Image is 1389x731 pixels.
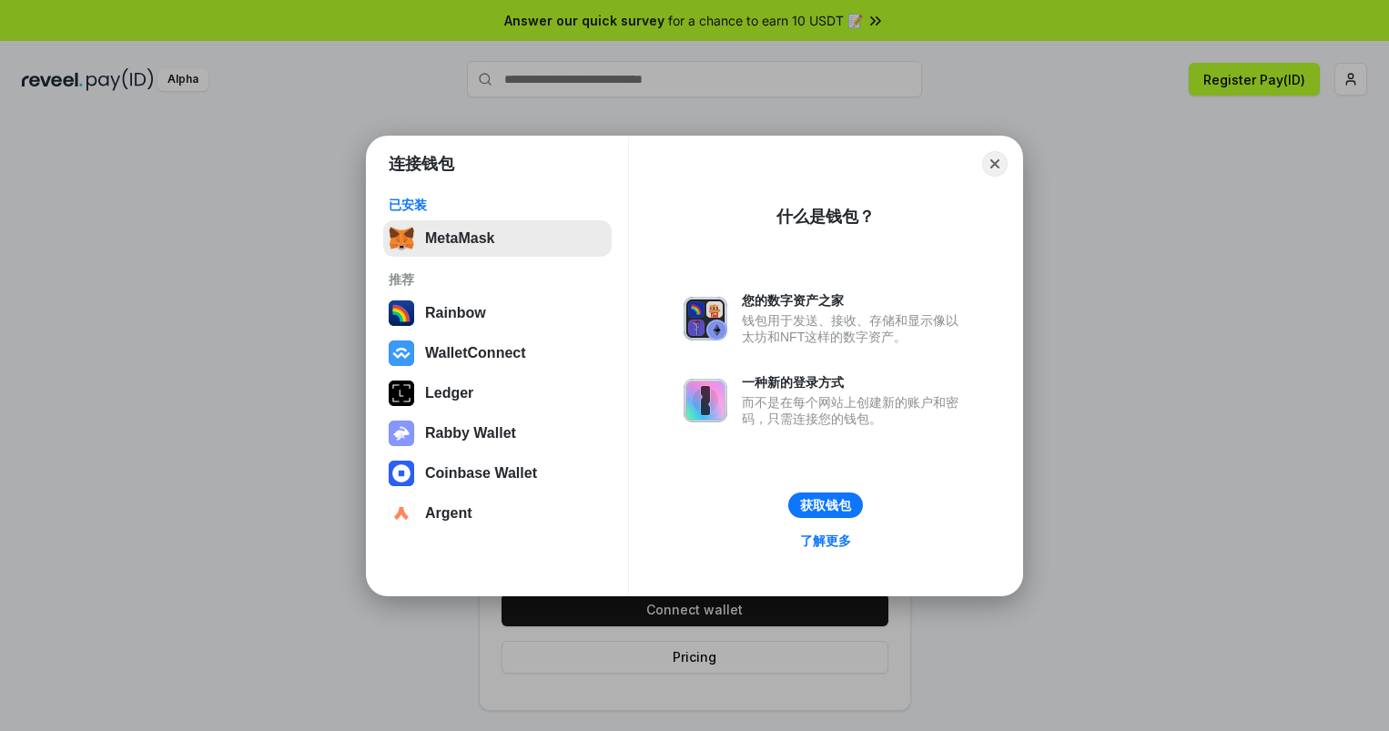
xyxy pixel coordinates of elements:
div: 获取钱包 [800,497,851,513]
div: Rainbow [425,305,486,321]
button: Argent [383,495,612,532]
img: svg+xml,%3Csvg%20xmlns%3D%22http%3A%2F%2Fwww.w3.org%2F2000%2Fsvg%22%20width%3D%2228%22%20height%3... [389,381,414,406]
div: 一种新的登录方式 [742,374,968,391]
button: 获取钱包 [788,492,863,518]
div: 什么是钱包？ [776,206,875,228]
button: Rabby Wallet [383,415,612,452]
button: Close [982,151,1008,177]
div: MetaMask [425,230,494,247]
div: 推荐 [389,271,606,288]
img: svg+xml,%3Csvg%20xmlns%3D%22http%3A%2F%2Fwww.w3.org%2F2000%2Fsvg%22%20fill%3D%22none%22%20viewBox... [684,297,727,340]
button: Rainbow [383,295,612,331]
div: 了解更多 [800,533,851,549]
div: Coinbase Wallet [425,465,537,482]
button: Ledger [383,375,612,411]
h1: 连接钱包 [389,153,454,175]
img: svg+xml,%3Csvg%20xmlns%3D%22http%3A%2F%2Fwww.w3.org%2F2000%2Fsvg%22%20fill%3D%22none%22%20viewBox... [684,379,727,422]
div: 钱包用于发送、接收、存储和显示像以太坊和NFT这样的数字资产。 [742,312,968,345]
div: Argent [425,505,472,522]
div: Rabby Wallet [425,425,516,442]
div: 而不是在每个网站上创建新的账户和密码，只需连接您的钱包。 [742,394,968,427]
button: MetaMask [383,220,612,257]
img: svg+xml,%3Csvg%20width%3D%2228%22%20height%3D%2228%22%20viewBox%3D%220%200%2028%2028%22%20fill%3D... [389,461,414,486]
div: WalletConnect [425,345,526,361]
button: Coinbase Wallet [383,455,612,492]
img: svg+xml,%3Csvg%20fill%3D%22none%22%20height%3D%2233%22%20viewBox%3D%220%200%2035%2033%22%20width%... [389,226,414,251]
img: svg+xml,%3Csvg%20width%3D%22120%22%20height%3D%22120%22%20viewBox%3D%220%200%20120%20120%22%20fil... [389,300,414,326]
div: 已安装 [389,197,606,213]
img: svg+xml,%3Csvg%20width%3D%2228%22%20height%3D%2228%22%20viewBox%3D%220%200%2028%2028%22%20fill%3D... [389,340,414,366]
a: 了解更多 [789,529,862,553]
img: svg+xml,%3Csvg%20xmlns%3D%22http%3A%2F%2Fwww.w3.org%2F2000%2Fsvg%22%20fill%3D%22none%22%20viewBox... [389,421,414,446]
div: 您的数字资产之家 [742,292,968,309]
img: svg+xml,%3Csvg%20width%3D%2228%22%20height%3D%2228%22%20viewBox%3D%220%200%2028%2028%22%20fill%3D... [389,501,414,526]
div: Ledger [425,385,473,401]
button: WalletConnect [383,335,612,371]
